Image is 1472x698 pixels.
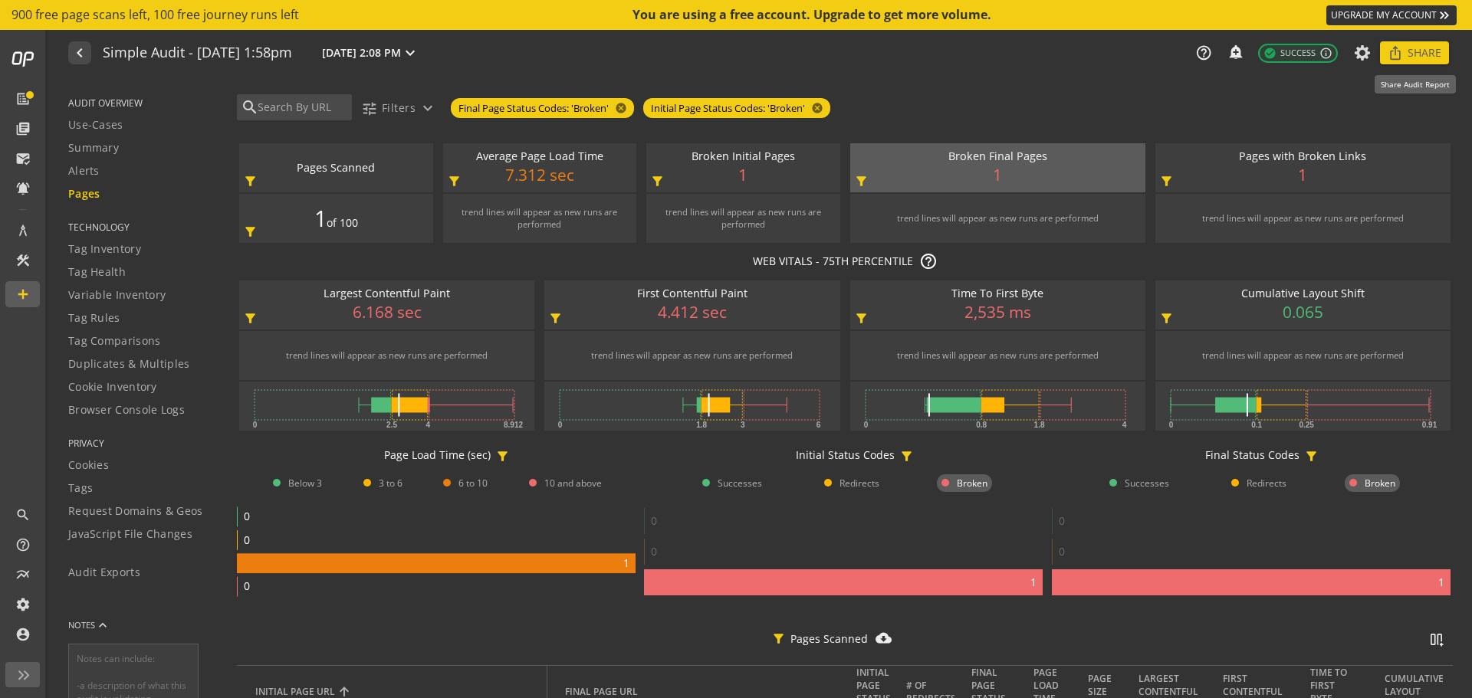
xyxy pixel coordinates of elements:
[651,544,657,559] text: 0
[244,509,250,523] text: 0
[71,44,87,62] mat-icon: navigate_before
[314,202,327,234] span: 1
[447,174,462,188] mat-icon: filter_alt
[451,149,629,165] div: Average Page Load Time
[247,160,426,176] div: Pages Scanned
[662,206,825,231] div: trend lines will appear as new runs are performed
[15,91,31,107] mat-icon: list_alt
[386,421,397,429] text: 2.5
[15,287,31,302] mat-icon: add
[11,6,299,24] span: 900 free page scans left, 100 free journey runs left
[322,45,401,61] span: [DATE] 2:08 PM
[658,301,727,324] span: 4.412 sec
[858,286,1138,302] div: Time To First Byte
[68,140,119,156] span: Summary
[1247,477,1286,490] span: Redirects
[68,565,140,580] span: Audit Exports
[68,379,157,395] span: Cookie Inventory
[103,45,292,61] h1: Simple Audit - 12 August 2025 | 1:58pm
[1380,41,1449,64] button: Share
[382,94,416,122] span: Filters
[1163,149,1443,165] div: Pages with Broken Links
[1195,44,1212,61] mat-icon: help_outline
[1326,5,1457,25] a: UPGRADE MY ACCOUNT
[256,99,348,116] input: Search By URL
[15,121,31,136] mat-icon: library_books
[15,627,31,642] mat-icon: account_circle
[15,507,31,523] mat-icon: search
[286,349,488,362] div: trend lines will appear as new runs are performed
[1122,421,1126,429] text: 4
[609,102,630,114] mat-icon: cancel
[68,221,218,234] span: TECHNOLOGY
[718,477,762,490] span: Successes
[1263,47,1276,60] mat-icon: check_circle
[805,102,826,114] mat-icon: cancel
[816,421,821,429] text: 6
[95,618,110,633] mat-icon: keyboard_arrow_up
[897,212,1099,224] div: trend lines will appear as new runs are performed
[15,567,31,582] mat-icon: multiline_chart
[558,421,563,429] text: 0
[976,421,987,429] text: 0.8
[355,94,443,122] button: Filters
[854,311,869,326] mat-icon: filter_alt
[68,526,192,542] span: JavaScript File Changes
[237,252,1453,270] p: WEB VITALS - 75TH PERCENTILE
[1365,477,1395,490] span: Broken
[504,421,523,429] text: 8.912
[353,301,422,324] span: 6.168 sec
[1030,575,1037,589] text: 1
[1438,575,1444,589] text: 1
[243,311,258,326] mat-icon: filter_alt
[854,174,869,188] mat-icon: filter_alt
[565,685,638,698] div: FINAL PAGE URL
[255,685,335,698] div: INITIAL PAGE URL
[505,164,574,187] span: 7.312 sec
[361,100,377,116] mat-icon: tune
[68,163,100,179] span: Alerts
[1202,212,1404,224] div: trend lines will appear as new runs are performed
[68,457,109,473] span: Cookies
[241,98,256,116] mat-icon: search
[858,149,1138,165] div: Broken Final Pages
[1299,421,1314,429] text: 0.25
[68,402,185,418] span: Browser Console Logs
[68,480,93,496] span: Tags
[650,174,665,188] mat-icon: filter_alt
[839,477,879,490] span: Redirects
[288,477,322,490] span: Below 3
[244,578,250,593] text: 0
[1304,449,1319,464] mat-icon: filter_alt
[1159,311,1174,326] mat-icon: filter_alt
[68,186,100,202] span: Pages
[68,356,190,372] span: Duplicates & Multiples
[448,95,833,121] mat-chip-listbox: Currently applied filters
[247,286,527,302] div: Largest Contentful Paint
[552,286,832,302] div: First Contentful Paint
[1251,421,1262,429] text: 0.1
[651,101,805,116] span: Initial Page Status Codes: 'Broken'
[243,174,258,188] mat-icon: filter_alt
[255,685,534,698] div: INITIAL PAGE URL
[68,97,218,110] span: AUDIT OVERVIEW
[548,311,563,326] mat-icon: filter_alt
[15,223,31,238] mat-icon: architecture
[957,477,987,490] span: Broken
[68,503,203,519] span: Request Domains & Geos
[495,449,510,464] mat-icon: filter_alt
[68,437,218,450] span: PRIVACY
[243,224,258,239] mat-icon: filter_alt
[1408,39,1441,67] span: Share
[15,597,31,612] mat-icon: settings
[1283,301,1323,324] span: 0.065
[68,333,161,349] span: Tag Comparisons
[771,631,786,646] mat-icon: filter_alt
[1298,164,1307,187] span: 1
[327,215,358,231] span: of 100
[253,421,258,429] text: 0
[1227,44,1243,59] mat-icon: add_alert
[876,630,892,646] mat-icon: cloud_download_filled
[1388,45,1403,61] mat-icon: ios_share
[401,44,419,62] mat-icon: expand_more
